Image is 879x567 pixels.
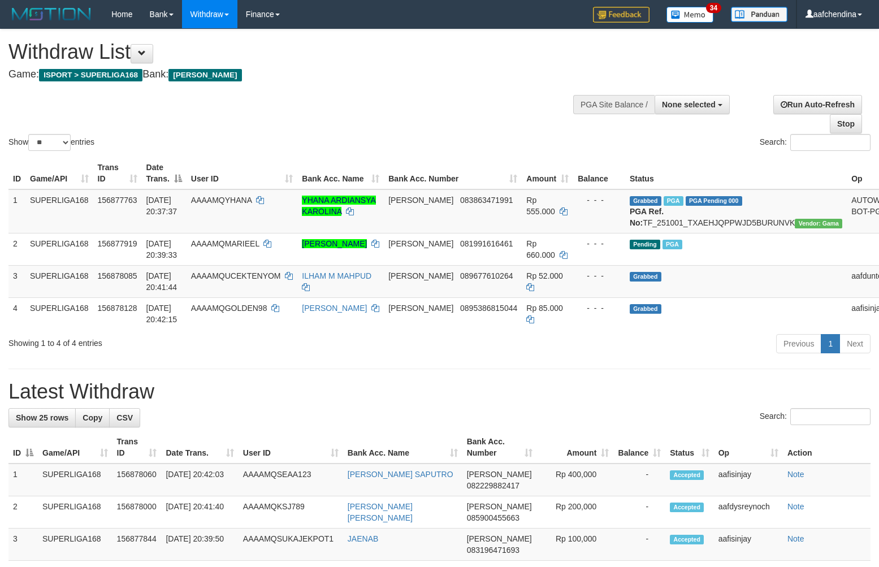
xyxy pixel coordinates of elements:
td: Rp 200,000 [537,496,613,529]
span: Accepted [670,503,704,512]
th: Amount: activate to sort column ascending [522,157,573,189]
span: PGA Pending [686,196,742,206]
span: Grabbed [630,196,661,206]
a: Copy [75,408,110,427]
input: Search: [790,134,871,151]
span: ISPORT > SUPERLIGA168 [39,69,142,81]
span: [DATE] 20:39:33 [146,239,177,259]
span: Copy 085900455663 to clipboard [467,513,519,522]
select: Showentries [28,134,71,151]
td: AAAAMQSEAA123 [239,464,343,496]
th: Game/API: activate to sort column ascending [38,431,112,464]
img: MOTION_logo.png [8,6,94,23]
h1: Withdraw List [8,41,575,63]
h1: Latest Withdraw [8,380,871,403]
img: panduan.png [731,7,787,22]
span: Copy 089677610264 to clipboard [460,271,513,280]
span: Rp 85.000 [526,304,563,313]
a: 1 [821,334,840,353]
th: Status: activate to sort column ascending [665,431,713,464]
span: AAAAMQYHANA [191,196,252,205]
td: - [613,464,665,496]
a: Previous [776,334,821,353]
span: Marked by aafheankoy [664,196,683,206]
span: Accepted [670,470,704,480]
td: 3 [8,529,38,561]
a: [PERSON_NAME] [PERSON_NAME] [348,502,413,522]
th: Action [783,431,871,464]
td: aafisinjay [714,529,783,561]
a: [PERSON_NAME] [302,304,367,313]
input: Search: [790,408,871,425]
a: Show 25 rows [8,408,76,427]
span: Copy 083863471991 to clipboard [460,196,513,205]
td: [DATE] 20:41:40 [161,496,238,529]
div: PGA Site Balance / [573,95,655,114]
span: Rp 555.000 [526,196,555,216]
span: Vendor URL: https://trx31.1velocity.biz [795,219,842,228]
td: aafisinjay [714,464,783,496]
th: User ID: activate to sort column ascending [239,431,343,464]
span: [PERSON_NAME] [388,196,453,205]
td: SUPERLIGA168 [38,496,112,529]
th: Trans ID: activate to sort column ascending [112,431,162,464]
span: Accepted [670,535,704,544]
td: 3 [8,265,25,297]
a: Stop [830,114,862,133]
span: [PERSON_NAME] [467,470,532,479]
img: Feedback.jpg [593,7,649,23]
span: Grabbed [630,304,661,314]
td: - [613,496,665,529]
td: 156878060 [112,464,162,496]
span: Copy 081991616461 to clipboard [460,239,513,248]
td: SUPERLIGA168 [25,265,93,297]
td: [DATE] 20:42:03 [161,464,238,496]
td: AAAAMQKSJ789 [239,496,343,529]
span: Copy 0895386815044 to clipboard [460,304,517,313]
td: 1 [8,189,25,233]
th: Game/API: activate to sort column ascending [25,157,93,189]
td: - [613,529,665,561]
div: - - - [578,302,621,314]
td: SUPERLIGA168 [25,233,93,265]
span: CSV [116,413,133,422]
a: Next [839,334,871,353]
td: 1 [8,464,38,496]
span: [PERSON_NAME] [467,502,532,511]
span: 156877919 [98,239,137,248]
a: JAENAB [348,534,378,543]
th: Status [625,157,847,189]
span: 34 [706,3,721,13]
td: 156878000 [112,496,162,529]
span: AAAAMQUCEKTENYOM [191,271,281,280]
span: [PERSON_NAME] [388,304,453,313]
th: Date Trans.: activate to sort column descending [142,157,187,189]
b: PGA Ref. No: [630,207,664,227]
th: Trans ID: activate to sort column ascending [93,157,142,189]
a: [PERSON_NAME] SAPUTRO [348,470,453,479]
span: None selected [662,100,716,109]
th: ID: activate to sort column descending [8,431,38,464]
th: Amount: activate to sort column ascending [537,431,613,464]
td: 4 [8,297,25,330]
th: Balance: activate to sort column ascending [613,431,665,464]
span: [PERSON_NAME] [388,239,453,248]
td: SUPERLIGA168 [25,189,93,233]
td: AAAAMQSUKAJEKPOT1 [239,529,343,561]
th: ID [8,157,25,189]
h4: Game: Bank: [8,69,575,80]
div: - - - [578,270,621,282]
span: Copy [83,413,102,422]
td: SUPERLIGA168 [25,297,93,330]
label: Search: [760,134,871,151]
th: Op: activate to sort column ascending [714,431,783,464]
div: Showing 1 to 4 of 4 entries [8,333,358,349]
button: None selected [655,95,730,114]
a: Note [787,534,804,543]
th: Bank Acc. Number: activate to sort column ascending [384,157,522,189]
th: Balance [573,157,625,189]
span: Pending [630,240,660,249]
label: Search: [760,408,871,425]
span: Rp 660.000 [526,239,555,259]
td: Rp 100,000 [537,529,613,561]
